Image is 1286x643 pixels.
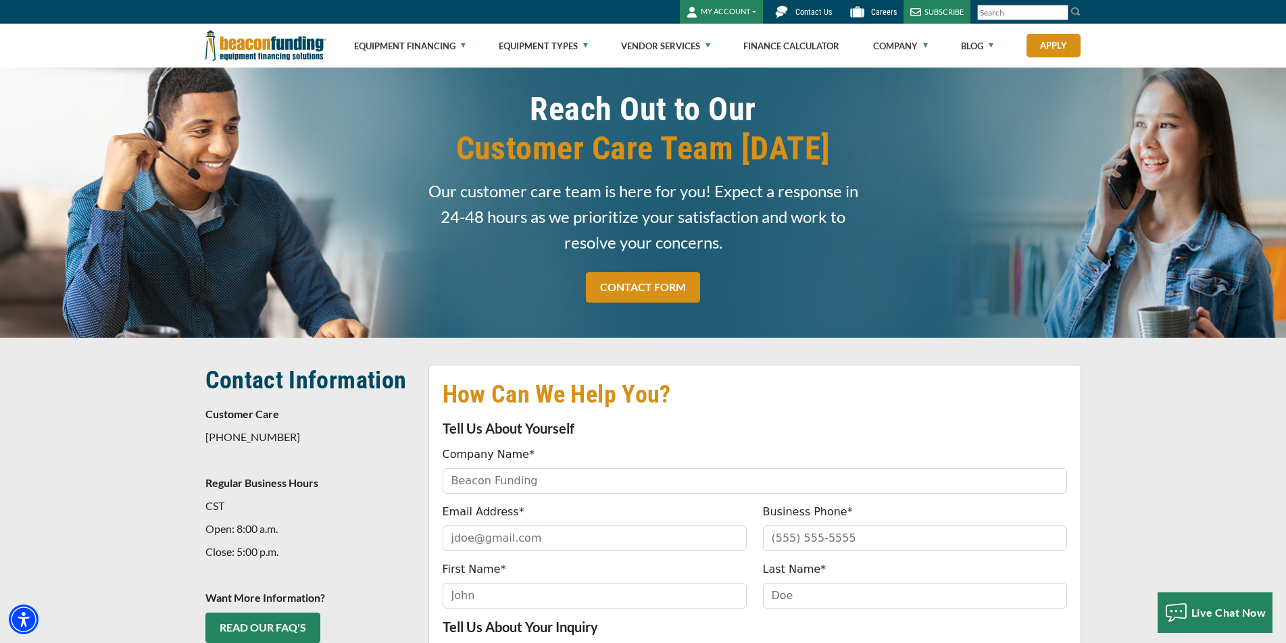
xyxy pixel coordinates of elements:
img: Search [1070,6,1081,17]
a: Equipment Types [499,24,588,68]
a: Clear search text [1054,7,1065,18]
span: Our customer care team is here for you! Expect a response in 24-48 hours as we prioritize your sa... [428,178,858,255]
a: Apply [1027,34,1081,57]
span: Live Chat Now [1191,606,1266,619]
input: John [443,583,747,609]
label: Email Address* [443,504,524,520]
p: Tell Us About Yourself [443,420,1067,436]
input: Beacon Funding [443,468,1067,494]
div: Accessibility Menu [9,605,39,634]
h1: Reach Out to Our [428,90,858,168]
a: Equipment Financing [354,24,466,68]
input: Search [977,5,1068,20]
strong: Want More Information? [205,591,325,604]
a: Finance Calculator [743,24,839,68]
label: First Name* [443,561,506,577]
button: Live Chat Now [1158,592,1273,633]
a: Vendor Services [621,24,710,68]
strong: Regular Business Hours [205,476,318,489]
label: Last Name* [763,561,826,577]
span: Contact Us [795,7,832,17]
p: Close: 5:00 p.m. [205,544,412,560]
input: jdoe@gmail.com [443,525,747,551]
p: Open: 8:00 a.m. [205,521,412,537]
h2: Contact Information [205,365,412,396]
a: Blog [961,24,993,68]
input: Doe [763,583,1067,609]
span: Customer Care Team [DATE] [428,129,858,168]
a: READ OUR FAQ's - open in a new tab [205,613,320,643]
p: CST [205,498,412,514]
a: Company [873,24,928,68]
strong: Customer Care [205,407,279,420]
span: Careers [871,7,897,17]
h2: How Can We Help You? [443,379,1067,410]
p: Tell Us About Your Inquiry [443,619,1067,635]
label: Company Name* [443,446,535,463]
label: Business Phone* [763,504,853,520]
img: Beacon Funding Corporation logo [205,24,326,68]
p: [PHONE_NUMBER] [205,429,412,445]
a: CONTACT FORM [586,272,700,303]
input: (555) 555-5555 [763,525,1067,551]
